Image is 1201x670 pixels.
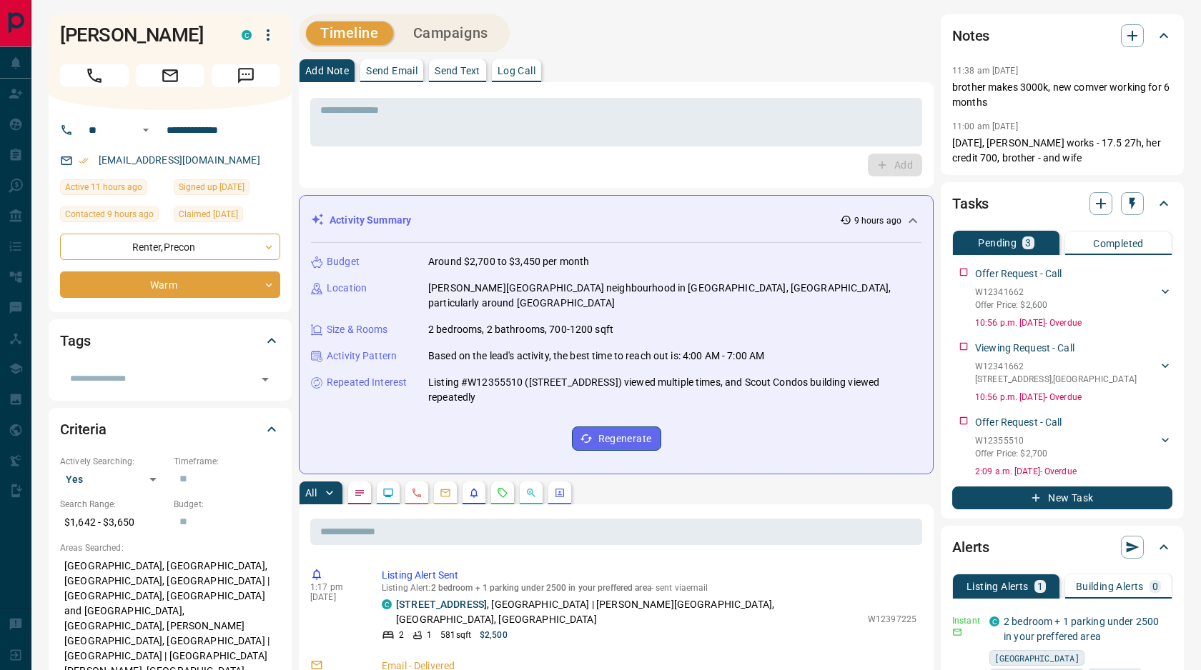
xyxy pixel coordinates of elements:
[330,213,411,228] p: Activity Summary
[975,341,1074,356] p: Viewing Request - Call
[311,207,921,234] div: Activity Summary9 hours ago
[1152,581,1158,591] p: 0
[174,179,280,199] div: Tue Aug 19 2025
[1004,616,1159,642] a: 2 bedroom + 1 parking under 2500 in your preffered area
[60,64,129,87] span: Call
[310,582,360,592] p: 1:17 pm
[952,80,1172,110] p: brother makes 3000k, new comver working for 6 months
[952,627,962,637] svg: Email
[411,487,422,499] svg: Calls
[136,64,204,87] span: Email
[99,154,260,166] a: [EMAIL_ADDRESS][DOMAIN_NAME]
[975,465,1172,478] p: 2:09 a.m. [DATE] - Overdue
[868,613,916,626] p: W12397225
[179,180,244,194] span: Signed up [DATE]
[975,360,1137,373] p: W12341662
[1076,581,1144,591] p: Building Alerts
[854,214,901,227] p: 9 hours ago
[480,629,508,641] p: $2,500
[989,616,999,626] div: condos.ca
[399,629,404,641] p: 2
[975,431,1172,463] div: W12355510Offer Price: $2,700
[396,599,487,610] a: [STREET_ADDRESS]
[65,207,154,221] span: Contacted 9 hours ago
[994,651,1079,665] span: [GEOGRAPHIC_DATA]
[396,597,861,627] p: , [GEOGRAPHIC_DATA] | [PERSON_NAME][GEOGRAPHIC_DATA], [GEOGRAPHIC_DATA], [GEOGRAPHIC_DATA]
[975,373,1137,386] p: [STREET_ADDRESS] , [GEOGRAPHIC_DATA]
[305,66,349,76] p: Add Note
[967,581,1029,591] p: Listing Alerts
[435,66,480,76] p: Send Text
[975,299,1047,311] p: Offer Price: $2,600
[65,180,142,194] span: Active 11 hours ago
[382,583,916,593] p: Listing Alert : - sent via email
[468,487,480,499] svg: Listing Alerts
[428,322,613,337] p: 2 bedrooms, 2 bathrooms, 700-1200 sqft
[428,349,764,364] p: Based on the lead's activity, the best time to reach out is: 4:00 AM - 7:00 AM
[60,329,90,352] h2: Tags
[952,536,989,559] h2: Alerts
[1093,239,1144,249] p: Completed
[975,357,1172,389] div: W12341662[STREET_ADDRESS],[GEOGRAPHIC_DATA]
[440,487,451,499] svg: Emails
[399,21,503,45] button: Campaigns
[327,322,388,337] p: Size & Rooms
[952,66,1018,76] p: 11:38 am [DATE]
[174,498,280,511] p: Budget:
[174,206,280,226] div: Tue Aug 19 2025
[382,568,916,583] p: Listing Alert Sent
[572,426,661,451] button: Regenerate
[137,121,154,139] button: Open
[975,434,1047,447] p: W12355510
[952,192,989,215] h2: Tasks
[952,486,1172,509] button: New Task
[242,30,252,40] div: condos.ca
[366,66,417,76] p: Send Email
[952,530,1172,564] div: Alerts
[428,375,921,405] p: Listing #W12355510 ([STREET_ADDRESS]) viewed multiple times, and Scout Condos building viewed rep...
[305,488,317,498] p: All
[975,286,1047,299] p: W12341662
[952,121,1018,131] p: 11:00 am [DATE]
[497,487,508,499] svg: Requests
[306,21,393,45] button: Timeline
[354,487,365,499] svg: Notes
[428,281,921,311] p: [PERSON_NAME][GEOGRAPHIC_DATA] neighbourhood in [GEOGRAPHIC_DATA], [GEOGRAPHIC_DATA], particularl...
[978,238,1017,248] p: Pending
[60,412,280,446] div: Criteria
[79,156,89,166] svg: Email Verified
[428,254,589,269] p: Around $2,700 to $3,450 per month
[975,316,1172,329] p: 10:56 p.m. [DATE] - Overdue
[60,271,280,298] div: Warm
[525,487,537,499] svg: Opportunities
[327,254,360,269] p: Budget
[60,206,167,226] div: Thu Sep 11 2025
[174,455,280,468] p: Timeframe:
[179,207,238,221] span: Claimed [DATE]
[60,468,167,491] div: Yes
[60,541,280,554] p: Areas Searched:
[382,599,392,609] div: condos.ca
[975,391,1172,404] p: 10:56 p.m. [DATE] - Overdue
[60,24,220,46] h1: [PERSON_NAME]
[431,583,651,593] span: 2 bedroom + 1 parking under 2500 in your preffered area
[975,266,1062,281] p: Offer Request - Call
[498,66,535,76] p: Log Call
[427,629,432,641] p: 1
[310,592,360,602] p: [DATE]
[975,447,1047,460] p: Offer Price: $2,700
[60,418,107,441] h2: Criteria
[60,498,167,511] p: Search Range:
[952,24,989,47] h2: Notes
[952,136,1172,166] p: [DATE], [PERSON_NAME] works - 17.5 27h, her credit 700, brother - and wife
[60,234,280,260] div: Renter , Precon
[60,511,167,534] p: $1,642 - $3,650
[1037,581,1043,591] p: 1
[255,369,275,389] button: Open
[952,19,1172,53] div: Notes
[327,281,367,296] p: Location
[382,487,394,499] svg: Lead Browsing Activity
[60,179,167,199] div: Thu Sep 11 2025
[554,487,565,499] svg: Agent Actions
[952,614,981,627] p: Instant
